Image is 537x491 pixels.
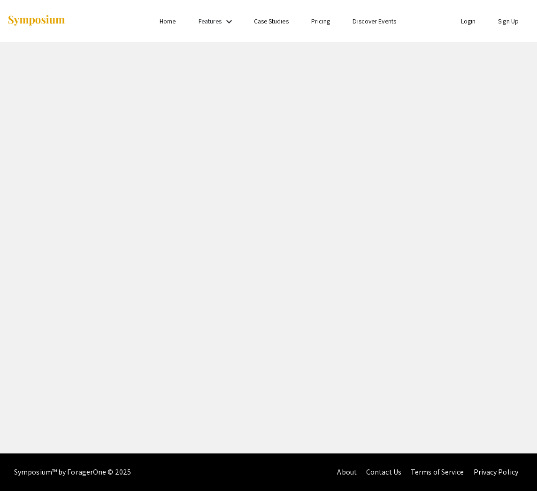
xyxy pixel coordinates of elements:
[337,467,357,477] a: About
[14,453,131,491] div: Symposium™ by ForagerOne © 2025
[223,16,235,27] mat-icon: Expand Features list
[461,17,476,25] a: Login
[160,17,176,25] a: Home
[254,17,289,25] a: Case Studies
[353,17,396,25] a: Discover Events
[311,17,330,25] a: Pricing
[7,15,66,27] img: Symposium by ForagerOne
[411,467,464,477] a: Terms of Service
[366,467,401,477] a: Contact Us
[474,467,518,477] a: Privacy Policy
[199,17,222,25] a: Features
[498,17,519,25] a: Sign Up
